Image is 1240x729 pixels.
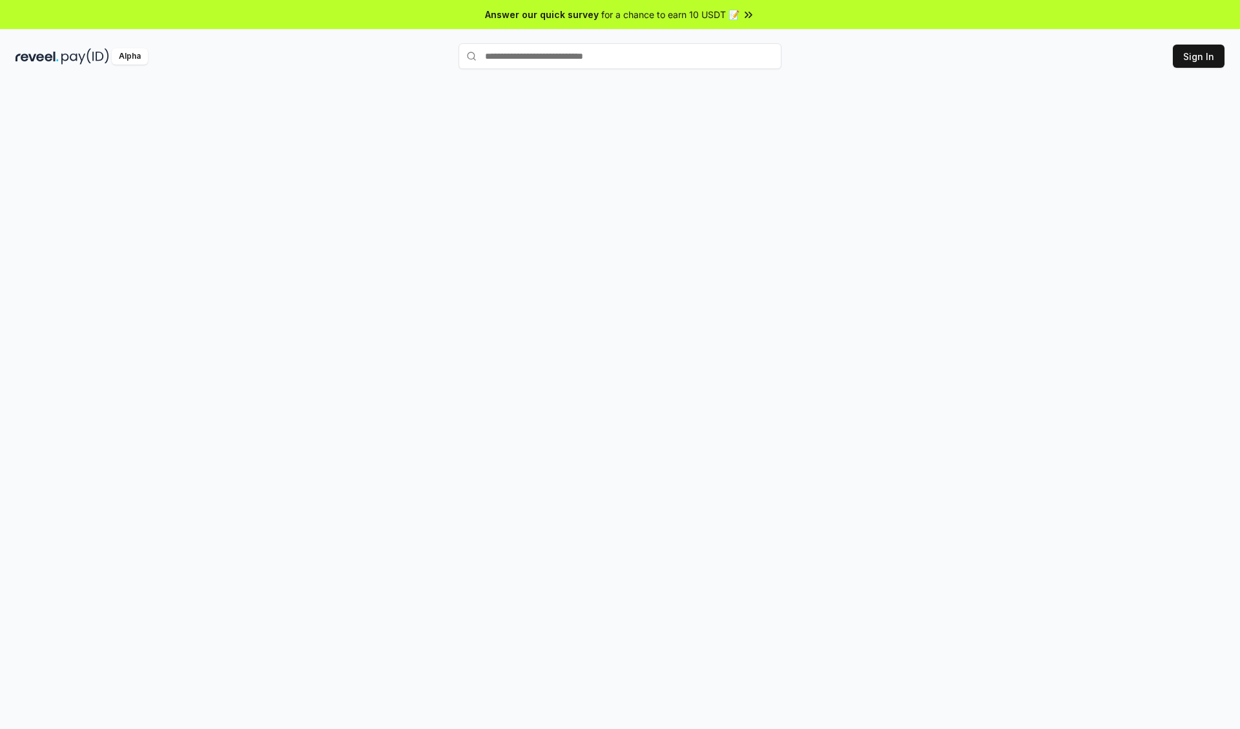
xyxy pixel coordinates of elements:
div: Alpha [112,48,148,65]
img: reveel_dark [15,48,59,65]
span: Answer our quick survey [485,8,599,21]
img: pay_id [61,48,109,65]
span: for a chance to earn 10 USDT 📝 [601,8,739,21]
button: Sign In [1173,45,1224,68]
